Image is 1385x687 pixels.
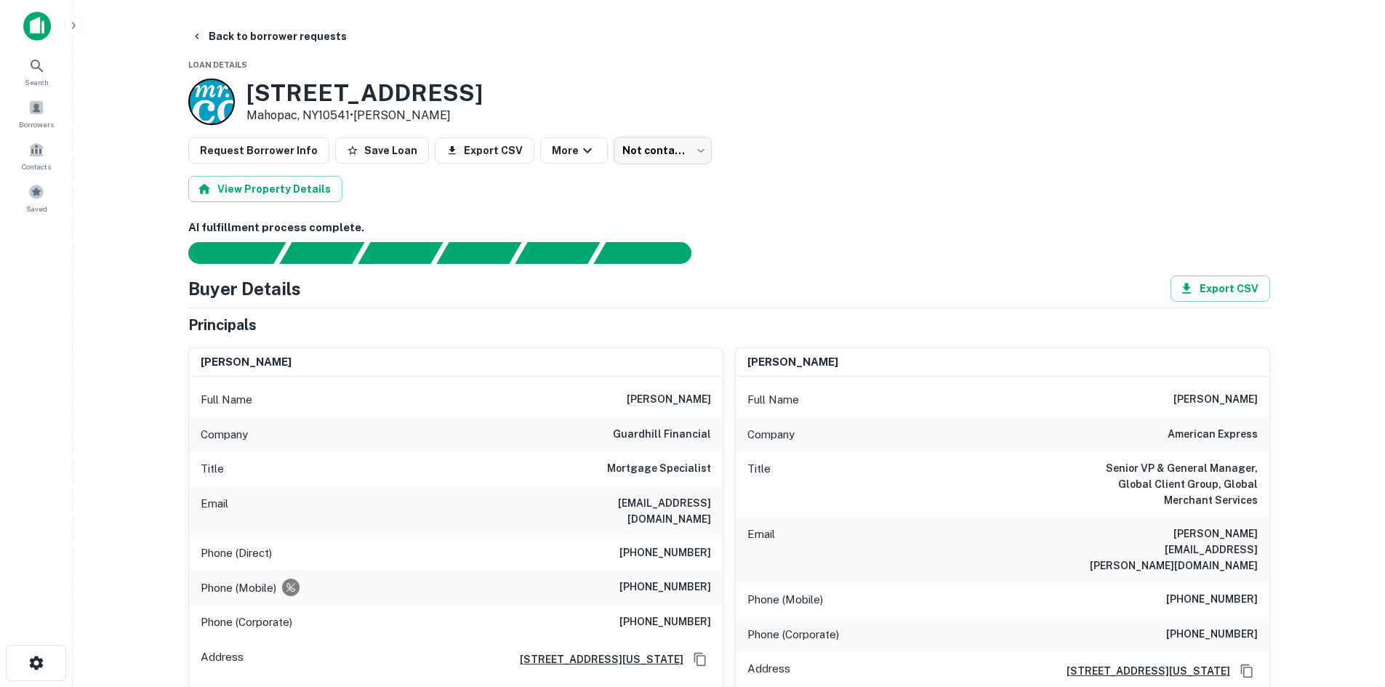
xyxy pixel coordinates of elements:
p: Phone (Corporate) [747,626,839,643]
p: Title [747,460,771,508]
p: Email [201,495,228,527]
h6: [PERSON_NAME] [747,354,838,371]
button: Save Loan [335,137,429,164]
iframe: Chat Widget [1312,571,1385,640]
p: Phone (Direct) [201,545,272,562]
button: Copy Address [689,648,711,670]
h6: guardhill financial [613,426,711,443]
p: Address [747,660,790,682]
p: Full Name [747,391,799,409]
p: Company [747,426,795,443]
a: Search [4,52,68,91]
div: Principals found, still searching for contact information. This may take time... [515,242,600,264]
a: Contacts [4,136,68,175]
div: Sending borrower request to AI... [171,242,280,264]
span: Saved [26,203,47,214]
div: Your request is received and processing... [279,242,364,264]
span: Contacts [22,161,51,172]
a: [STREET_ADDRESS][US_STATE] [508,651,683,667]
p: Company [201,426,248,443]
a: [PERSON_NAME] [353,108,451,122]
h6: american express [1168,426,1258,443]
h6: [PHONE_NUMBER] [1166,591,1258,608]
p: Mahopac, NY10541 • [246,107,483,124]
a: Borrowers [4,94,68,133]
p: Phone (Mobile) [201,579,276,597]
h5: Principals [188,314,257,336]
p: Title [201,460,224,478]
div: Principals found, AI now looking for contact information... [436,242,521,264]
div: AI fulfillment process complete. [594,242,709,264]
h6: [PHONE_NUMBER] [619,579,711,596]
h6: Mortgage Specialist [607,460,711,478]
p: Full Name [201,391,252,409]
h6: [PHONE_NUMBER] [619,614,711,631]
h6: [PERSON_NAME] [627,391,711,409]
h4: Buyer Details [188,276,301,302]
span: Borrowers [19,118,54,130]
div: Not contacted [614,137,712,164]
h6: [PHONE_NUMBER] [619,545,711,562]
h6: [PERSON_NAME][EMAIL_ADDRESS][PERSON_NAME][DOMAIN_NAME] [1083,526,1258,574]
button: Export CSV [1171,276,1270,302]
p: Address [201,648,244,670]
button: Back to borrower requests [185,23,353,49]
a: Saved [4,178,68,217]
button: Copy Address [1236,660,1258,682]
h6: Senior VP & General Manager, Global Client Group, Global Merchant Services [1083,460,1258,508]
h6: AI fulfillment process complete. [188,220,1270,236]
h6: [EMAIL_ADDRESS][DOMAIN_NAME] [537,495,711,527]
a: [STREET_ADDRESS][US_STATE] [1055,663,1230,679]
span: Search [25,76,49,88]
h6: [PHONE_NUMBER] [1166,626,1258,643]
button: Export CSV [435,137,534,164]
h6: [PERSON_NAME] [1173,391,1258,409]
p: Phone (Corporate) [201,614,292,631]
h3: [STREET_ADDRESS] [246,79,483,107]
button: More [540,137,608,164]
div: Documents found, AI parsing details... [358,242,443,264]
button: Request Borrower Info [188,137,329,164]
h6: [PERSON_NAME] [201,354,292,371]
p: Email [747,526,775,574]
p: Phone (Mobile) [747,591,823,608]
button: View Property Details [188,176,342,202]
div: Requests to not be contacted at this number [282,579,300,596]
span: Loan Details [188,60,247,69]
img: capitalize-icon.png [23,12,51,41]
